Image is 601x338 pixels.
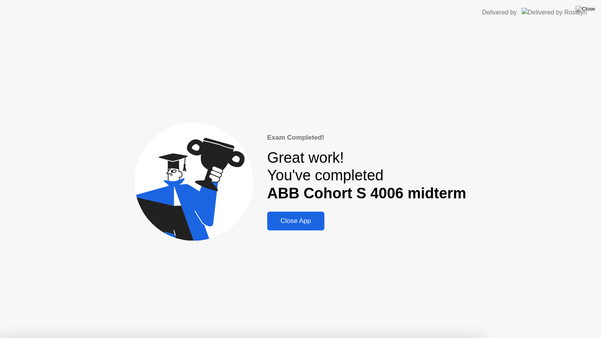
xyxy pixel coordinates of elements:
b: ABB Cohort S 4006 midterm [267,185,466,201]
div: Close App [270,217,322,225]
div: Delivered by [482,8,517,17]
div: Great work! You've completed [267,149,466,203]
img: Close [576,6,595,12]
img: Delivered by Rosalyn [522,8,587,17]
div: Exam Completed! [267,133,466,143]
